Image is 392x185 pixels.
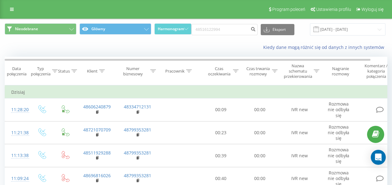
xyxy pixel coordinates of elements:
[201,121,240,144] td: 00:23
[11,149,24,162] div: 11:13:38
[15,26,38,31] span: Nieodebrane
[191,24,258,35] input: Wyszukiwanie według numeru
[80,23,151,35] button: Główny
[124,173,151,178] a: 48799353281
[246,66,270,77] div: Czas trwania rozmowy
[316,7,351,12] span: Ustawienia profilu
[371,150,386,165] div: Open Intercom Messenger
[201,98,240,121] td: 00:09
[165,69,185,74] div: Pracownik
[325,66,356,77] div: Nagranie rozmowy
[207,66,231,77] div: Czas oczekiwania
[11,173,24,185] div: 11:09:24
[124,150,151,156] a: 48799353281
[11,104,24,116] div: 11:28:20
[240,98,279,121] td: 00:00
[328,101,349,118] span: Rozmowa nie odbyła się
[240,144,279,167] td: 00:00
[279,98,320,121] td: IVR new
[83,104,111,110] a: 48606240879
[83,127,111,133] a: 48721070709
[328,147,349,164] span: Rozmowa nie odbyła się
[31,66,51,77] div: Typ połączenia
[5,66,28,77] div: Data połączenia
[124,127,151,133] a: 48799353281
[158,27,184,31] span: Harmonogram
[261,24,294,35] button: Eksport
[328,124,349,141] span: Rozmowa nie odbyła się
[83,150,111,156] a: 48511929288
[272,7,305,12] span: Program poleceń
[58,69,70,74] div: Status
[83,173,111,178] a: 48696816026
[87,69,98,74] div: Klient
[361,7,384,12] span: Wyloguj się
[154,23,191,35] button: Harmonogram
[284,63,312,79] div: Nazwa schematu przekierowania
[279,144,320,167] td: IVR new
[279,121,320,144] td: IVR new
[5,23,76,35] button: Nieodebrane
[201,144,240,167] td: 00:39
[11,127,24,139] div: 11:21:38
[240,121,279,144] td: 00:00
[124,104,151,110] a: 48334712131
[117,66,149,77] div: Numer biznesowy
[263,44,387,50] a: Kiedy dane mogą różnić się od danych z innych systemów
